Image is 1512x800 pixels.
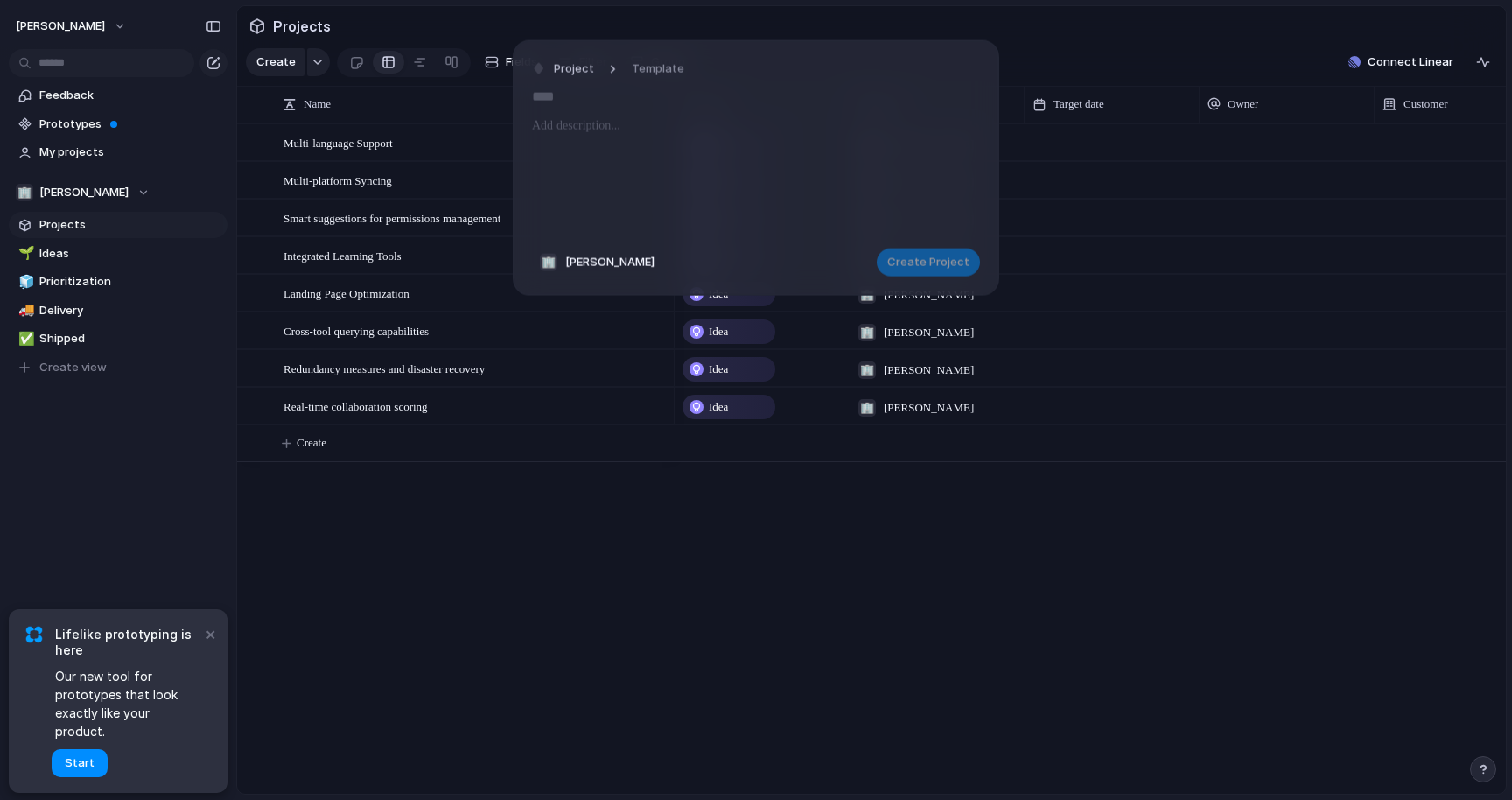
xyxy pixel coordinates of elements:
[632,60,684,77] span: Template
[621,56,695,81] button: Template
[540,254,557,271] div: 🏢
[565,254,654,271] span: [PERSON_NAME]
[554,60,594,77] span: Project
[528,56,599,81] button: Project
